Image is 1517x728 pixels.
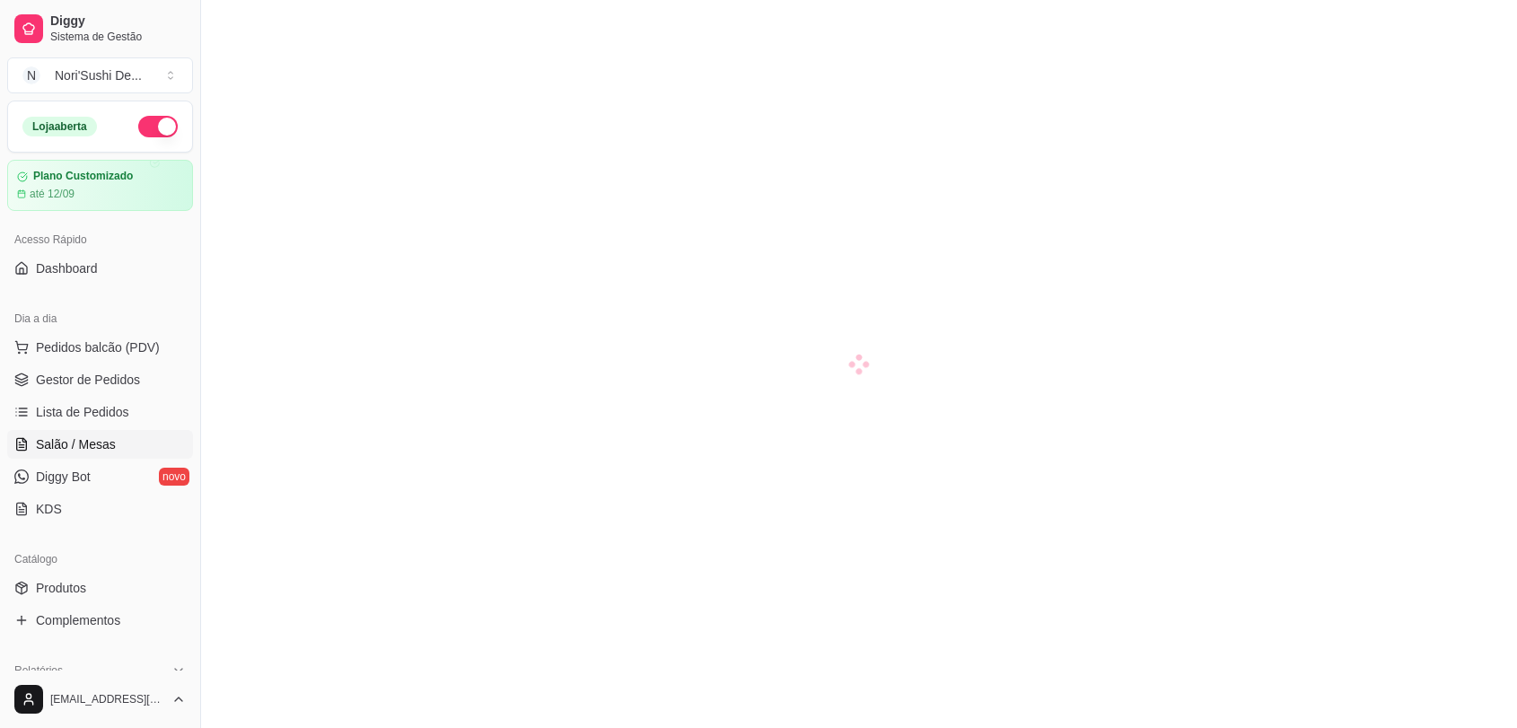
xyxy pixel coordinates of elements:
a: Plano Customizadoaté 12/09 [7,160,193,211]
a: DiggySistema de Gestão [7,7,193,50]
article: Plano Customizado [33,170,133,183]
span: Sistema de Gestão [50,30,186,44]
span: Salão / Mesas [36,435,116,453]
span: Dashboard [36,259,98,277]
div: Acesso Rápido [7,225,193,254]
div: Catálogo [7,545,193,574]
button: Pedidos balcão (PDV) [7,333,193,362]
button: [EMAIL_ADDRESS][DOMAIN_NAME] [7,678,193,721]
a: Lista de Pedidos [7,398,193,426]
span: Pedidos balcão (PDV) [36,338,160,356]
span: Relatórios [14,663,63,678]
span: Produtos [36,579,86,597]
a: Gestor de Pedidos [7,365,193,394]
div: Nori'Sushi De ... [55,66,142,84]
span: KDS [36,500,62,518]
a: Complementos [7,606,193,635]
div: Loja aberta [22,117,97,136]
span: N [22,66,40,84]
a: KDS [7,495,193,523]
article: até 12/09 [30,187,75,201]
span: Complementos [36,611,120,629]
span: [EMAIL_ADDRESS][DOMAIN_NAME] [50,692,164,706]
button: Select a team [7,57,193,93]
a: Diggy Botnovo [7,462,193,491]
button: Alterar Status [138,116,178,137]
a: Salão / Mesas [7,430,193,459]
a: Dashboard [7,254,193,283]
a: Produtos [7,574,193,602]
span: Lista de Pedidos [36,403,129,421]
span: Diggy Bot [36,468,91,486]
span: Gestor de Pedidos [36,371,140,389]
div: Dia a dia [7,304,193,333]
span: Diggy [50,13,186,30]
